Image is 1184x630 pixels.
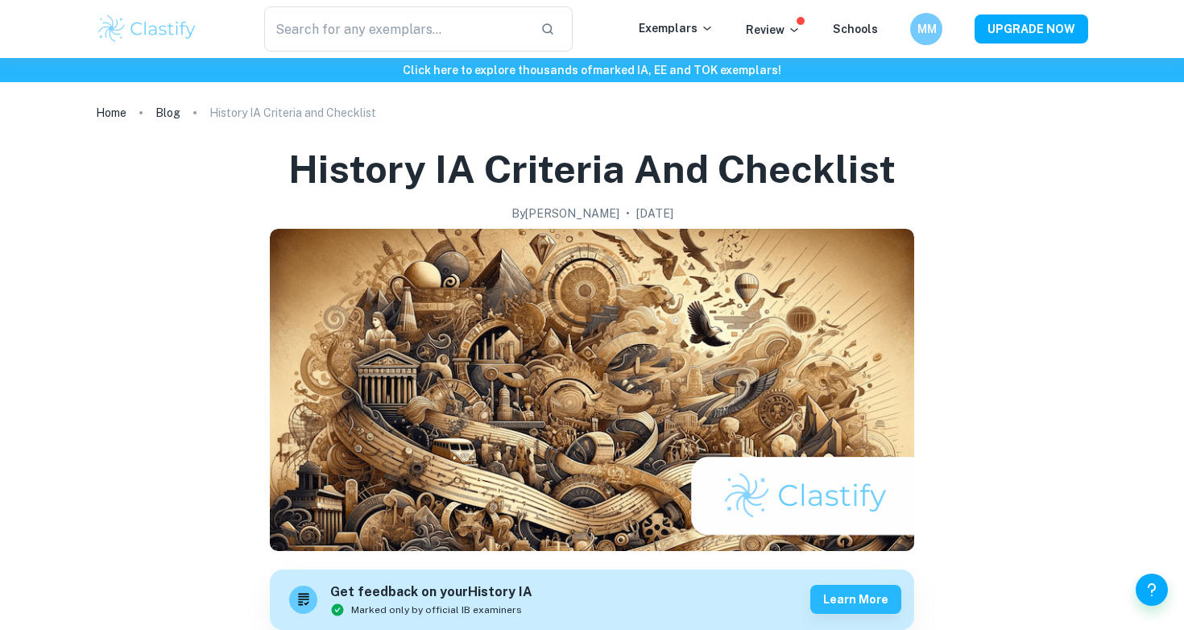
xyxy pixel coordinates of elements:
[96,102,126,124] a: Home
[910,13,942,45] button: MM
[833,23,878,35] a: Schools
[746,21,801,39] p: Review
[639,19,714,37] p: Exemplars
[96,13,198,45] img: Clastify logo
[626,205,630,222] p: •
[209,104,376,122] p: History IA Criteria and Checklist
[810,585,901,614] button: Learn more
[270,229,914,551] img: History IA Criteria and Checklist cover image
[264,6,528,52] input: Search for any exemplars...
[917,20,936,38] h6: MM
[636,205,673,222] h2: [DATE]
[3,61,1181,79] h6: Click here to explore thousands of marked IA, EE and TOK exemplars !
[330,582,532,603] h6: Get feedback on your History IA
[270,570,914,630] a: Get feedback on yourHistory IAMarked only by official IB examinersLearn more
[1136,574,1168,606] button: Help and Feedback
[975,15,1088,44] button: UPGRADE NOW
[155,102,180,124] a: Blog
[511,205,619,222] h2: By [PERSON_NAME]
[351,603,522,617] span: Marked only by official IB examiners
[288,143,896,195] h1: History IA Criteria and Checklist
